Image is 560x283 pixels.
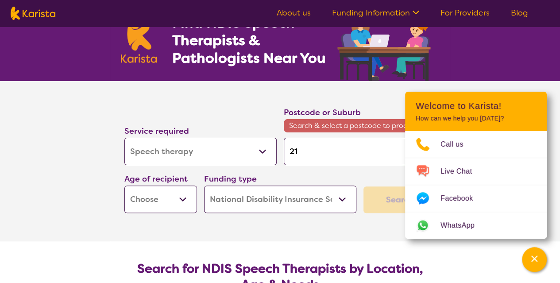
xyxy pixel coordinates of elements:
[440,192,483,205] span: Facebook
[284,138,436,165] input: Type
[121,15,157,63] img: Karista logo
[284,107,361,118] label: Postcode or Suburb
[416,101,536,111] h2: Welcome to Karista!
[332,8,419,18] a: Funding Information
[405,92,547,239] div: Channel Menu
[440,165,483,178] span: Live Chat
[511,8,528,18] a: Blog
[440,8,490,18] a: For Providers
[124,174,188,184] label: Age of recipient
[522,247,547,272] button: Channel Menu
[405,212,547,239] a: Web link opens in a new tab.
[124,126,189,136] label: Service required
[172,14,336,67] h1: Find NDIS Speech Therapists & Pathologists Near You
[284,119,436,132] span: Search & select a postcode to proceed
[330,4,440,81] img: speech-therapy
[440,138,474,151] span: Call us
[277,8,311,18] a: About us
[405,131,547,239] ul: Choose channel
[11,7,55,20] img: Karista logo
[416,115,536,122] p: How can we help you [DATE]?
[204,174,257,184] label: Funding type
[440,219,485,232] span: WhatsApp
